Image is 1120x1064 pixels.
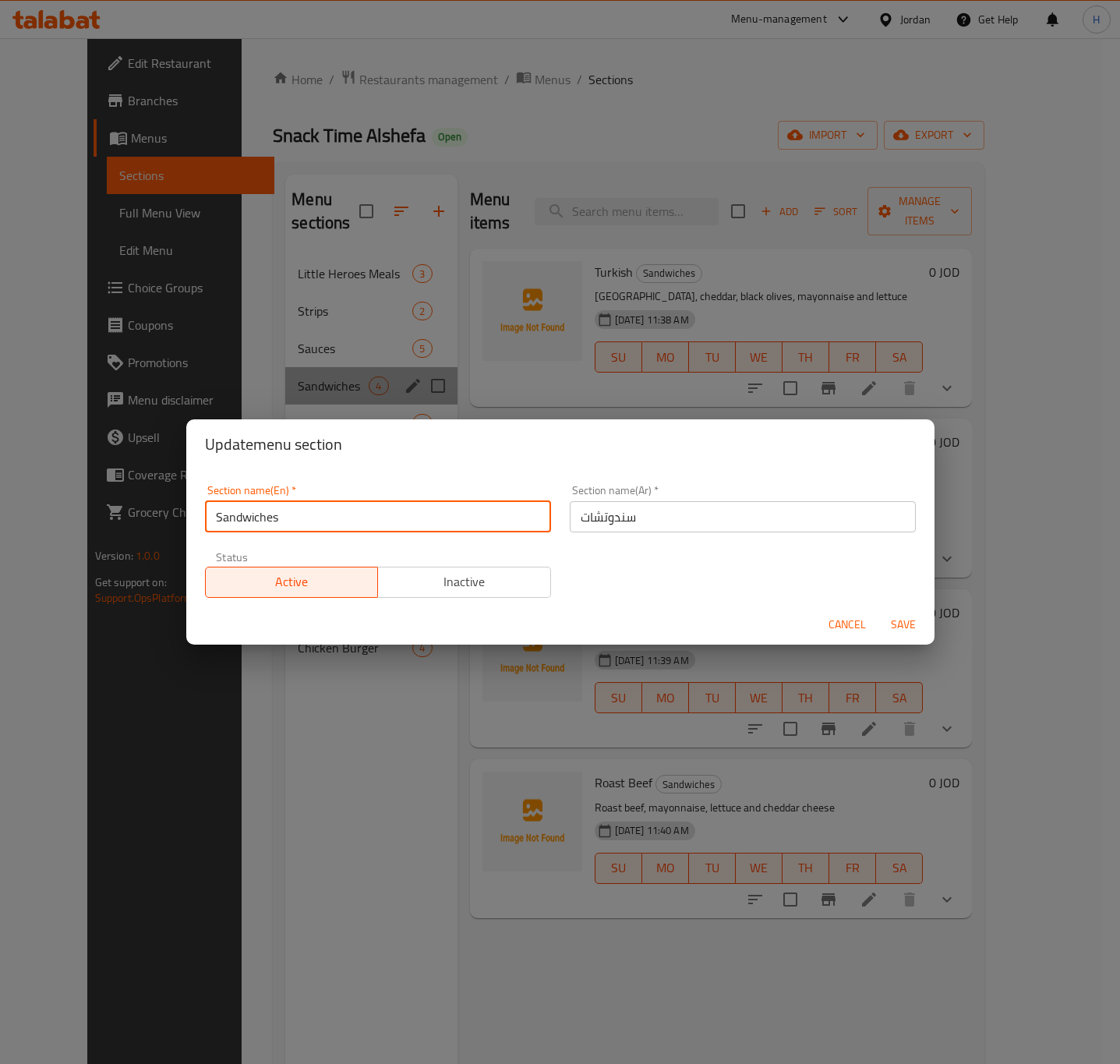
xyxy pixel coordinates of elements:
button: Save [878,610,928,639]
span: Active [212,571,373,593]
input: Please enter section name(ar) [570,501,916,532]
button: Inactive [377,567,551,598]
span: Cancel [829,615,866,635]
span: Inactive [384,571,545,593]
button: Cancel [822,610,872,639]
input: Please enter section name(en) [205,501,551,532]
h2: Update menu section [205,432,916,457]
button: Active [205,567,379,598]
span: Save [885,615,922,635]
